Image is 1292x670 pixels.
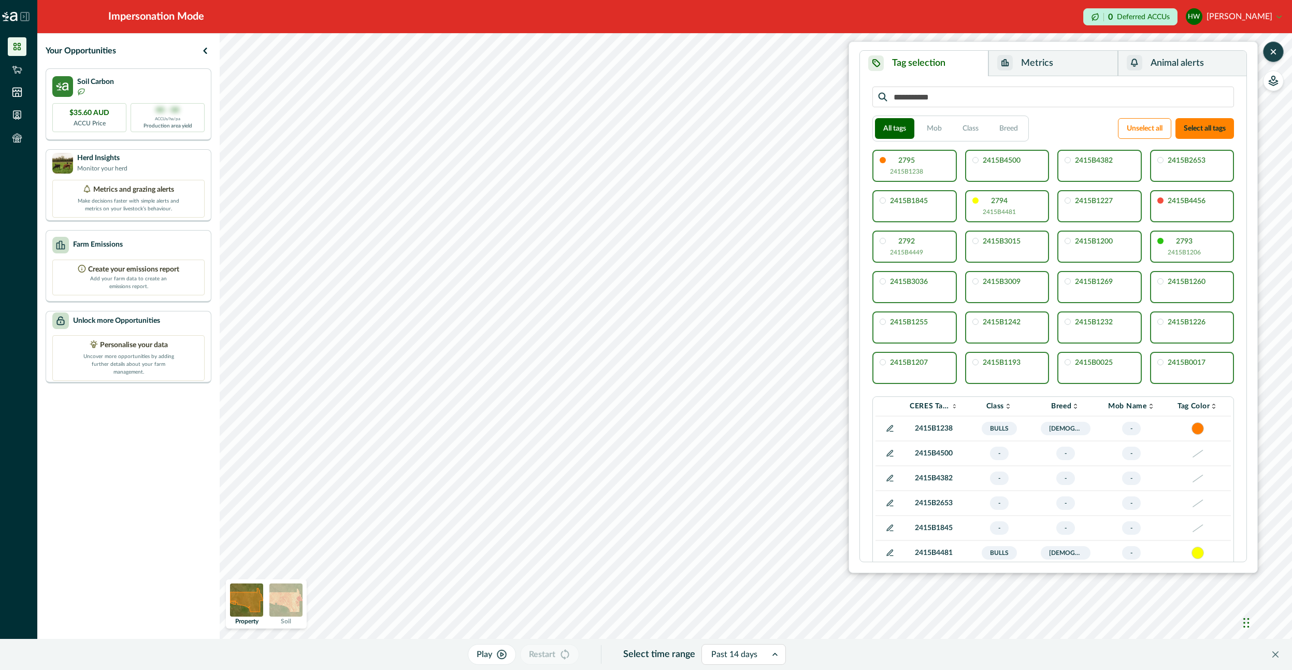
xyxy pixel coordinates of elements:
span: [DEMOGRAPHIC_DATA] [1041,422,1090,435]
p: Farm Emissions [73,239,123,250]
p: 2415B2653 [1168,157,1205,164]
button: Class [954,118,987,139]
span: - [1122,472,1141,485]
p: 2415B4382 [1075,157,1113,164]
p: 2415B3015 [983,238,1021,245]
p: 2415B1238 [890,167,923,176]
p: 2415B4500 [910,448,958,459]
p: 2795 [898,157,915,164]
span: - [1122,422,1141,435]
p: 2415B4500 [983,157,1021,164]
button: Play [468,644,516,665]
span: - [990,472,1009,485]
p: ACCU Price [74,119,106,128]
p: Deferred ACCUs [1117,13,1170,21]
p: Property [235,618,259,624]
p: 2793 [1176,238,1193,245]
p: 2415B1206 [1168,248,1201,257]
button: Tag selection [860,51,988,76]
p: CERES Tag VID [910,402,951,410]
p: 2415B1260 [1168,278,1205,286]
p: 2794 [991,197,1008,205]
p: 2415B0025 [1075,359,1113,366]
p: Unlock more Opportunities [73,316,160,326]
p: 2415B1193 [983,359,1021,366]
button: Close [1267,646,1284,663]
span: - [990,447,1009,460]
button: Restart [520,644,579,665]
span: - [1056,447,1075,460]
button: Breed [991,118,1026,139]
p: 2415B4481 [910,548,958,559]
p: Herd Insights [77,153,127,164]
p: 2415B3036 [890,278,928,286]
p: ACCUs/ha/pa [155,116,180,122]
p: $35.60 AUD [69,108,109,119]
p: Make decisions faster with simple alerts and metrics on your livestock’s behaviour. [77,195,180,213]
p: 2415B1227 [1075,197,1113,205]
p: 00 - 00 [156,105,179,116]
p: 2415B4382 [910,473,958,484]
p: 2415B1242 [983,319,1021,326]
div: Impersonation Mode [108,9,204,24]
button: Helen Wyatt[PERSON_NAME] [1186,4,1282,29]
p: Metrics and grazing alerts [93,184,174,195]
img: soil preview [269,583,303,617]
p: Production area yield [143,122,192,130]
span: - [1122,496,1141,510]
p: 0 [1108,13,1113,21]
p: Mob Name [1108,402,1147,410]
span: - [1122,521,1141,535]
iframe: Chat Widget [1240,597,1292,647]
p: 2415B1207 [890,359,928,366]
p: 2415B1200 [1075,238,1113,245]
p: 2415B1226 [1168,319,1205,326]
p: Select time range [623,648,695,662]
button: Animal alerts [1118,51,1246,76]
p: 2415B1255 [890,319,928,326]
span: - [1056,472,1075,485]
img: Logo [2,12,18,21]
p: Tag Color [1178,402,1210,410]
p: 2415B1238 [910,423,958,434]
span: Bulls [982,546,1017,560]
p: Uncover more opportunities by adding further details about your farm management. [77,351,180,376]
p: 2415B4456 [1168,197,1205,205]
p: Soil Carbon [77,77,114,88]
span: - [1122,546,1141,560]
p: 2415B0017 [1168,359,1205,366]
div: Drag [1243,607,1250,638]
button: Unselect all [1118,118,1171,139]
p: 2415B1232 [1075,319,1113,326]
button: Mob [918,118,950,139]
p: 2415B2653 [910,498,958,509]
p: 2415B1845 [910,523,958,534]
p: Play [477,648,492,661]
p: Restart [529,648,555,661]
button: Metrics [988,51,1117,76]
p: Add your farm data to create an emissions report. [90,275,167,291]
p: 2415B4449 [890,248,923,257]
p: Soil [281,618,291,624]
img: property preview [230,583,263,617]
span: - [990,521,1009,535]
span: - [1122,447,1141,460]
p: Breed [1051,402,1072,410]
p: Create your emissions report [88,264,179,275]
p: 2792 [898,238,915,245]
p: 2415B3009 [983,278,1021,286]
p: 2415B1845 [890,197,928,205]
span: - [1056,496,1075,510]
span: - [990,496,1009,510]
p: 2415B4481 [983,207,1016,217]
p: 2415B1269 [1075,278,1113,286]
p: Your Opportunities [46,45,116,57]
button: Select all tags [1175,118,1234,139]
span: - [1056,521,1075,535]
p: Monitor your herd [77,164,127,173]
button: All tags [875,118,914,139]
p: Personalise your data [100,340,168,351]
span: Bulls [982,422,1017,435]
span: [DEMOGRAPHIC_DATA] [1041,546,1090,560]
